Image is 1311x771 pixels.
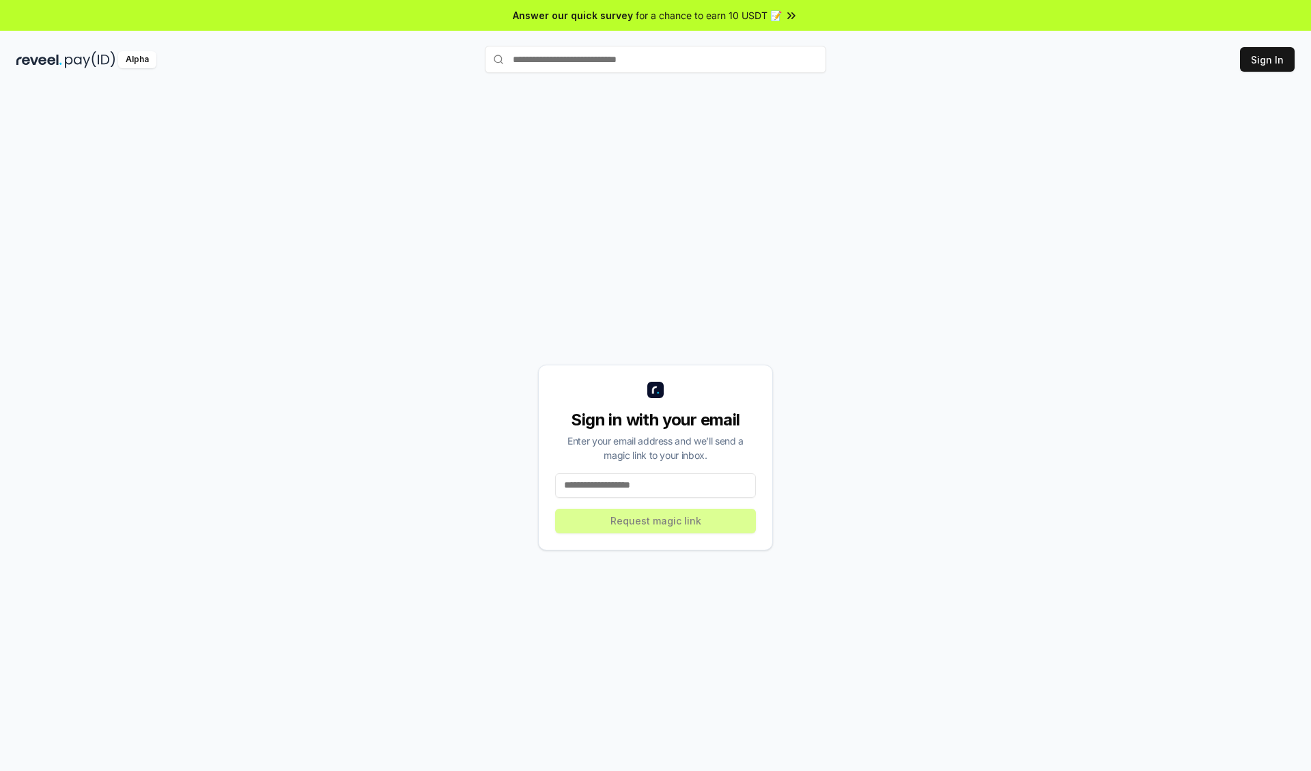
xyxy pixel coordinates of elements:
div: Enter your email address and we’ll send a magic link to your inbox. [555,434,756,462]
button: Sign In [1240,47,1295,72]
div: Alpha [118,51,156,68]
div: Sign in with your email [555,409,756,431]
img: reveel_dark [16,51,62,68]
span: for a chance to earn 10 USDT 📝 [636,8,782,23]
img: pay_id [65,51,115,68]
span: Answer our quick survey [513,8,633,23]
img: logo_small [647,382,664,398]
